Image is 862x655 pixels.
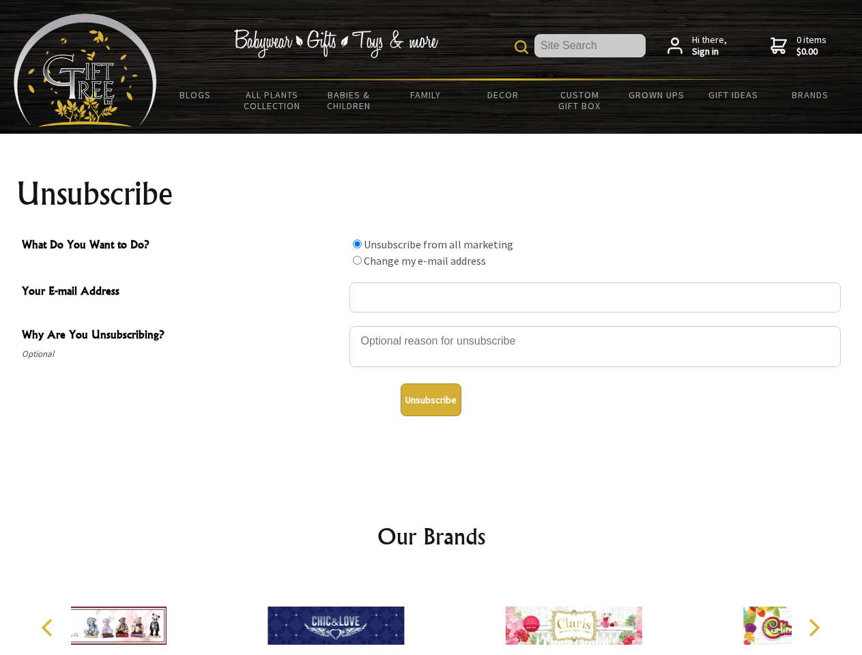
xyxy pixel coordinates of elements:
img: Babywear - Gifts - Toys & more [233,29,438,58]
a: 0 items$0.00 [771,34,827,58]
img: Babyware - Gifts - Toys and more... [14,14,157,127]
input: Site Search [534,34,646,57]
input: What Do You Want to Do? [353,239,362,248]
strong: Sign in [692,46,727,58]
span: Optional [22,346,343,362]
span: Your E-mail Address [22,282,343,302]
h2: Our Brands [27,520,835,553]
button: Previous [34,613,64,643]
strong: $0.00 [796,46,827,58]
img: product search [515,40,528,54]
button: Next [799,613,829,643]
input: What Do You Want to Do? [353,256,362,265]
button: Unsubscribe [401,383,461,416]
a: Grown Ups [618,81,695,109]
a: Hi there,Sign in [667,34,727,58]
input: Your E-mail Address [349,282,841,312]
a: Decor [464,81,541,109]
label: Unsubscribe from all marketing [364,237,513,251]
span: Hi there, [692,34,727,58]
span: 0 items [796,33,827,58]
a: Gift Ideas [695,81,772,109]
textarea: Why Are You Unsubscribing? [349,326,841,367]
h1: Unsubscribe [16,177,846,210]
label: Change my e-mail address [364,254,486,267]
a: Brands [772,81,849,109]
a: Custom Gift Box [541,81,618,120]
a: All Plants Collection [234,81,311,120]
a: Family [388,81,465,109]
span: What Do You Want to Do? [22,236,343,256]
a: Babies & Children [311,81,388,120]
span: Why Are You Unsubscribing? [22,326,343,346]
a: BLOGS [157,81,234,109]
